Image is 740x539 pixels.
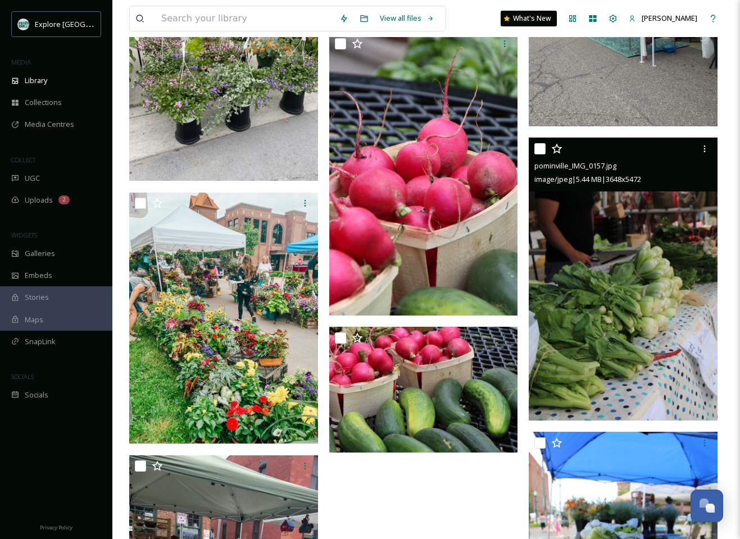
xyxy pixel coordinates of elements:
a: Privacy Policy [40,520,72,533]
span: image/jpeg | 5.44 MB | 3648 x 5472 [534,174,641,184]
a: [PERSON_NAME] [623,7,703,29]
span: [PERSON_NAME] [642,13,697,23]
span: pominville_IMG_0157.jpg [534,161,616,171]
span: SnapLink [25,336,56,347]
input: Search your library [156,6,334,31]
span: Explore [GEOGRAPHIC_DATA][PERSON_NAME] [35,19,189,29]
a: What's New [501,11,557,26]
span: Socials [25,390,48,400]
span: UGC [25,173,40,184]
a: View all files [374,7,440,29]
span: Privacy Policy [40,524,72,531]
div: 2 [58,195,70,204]
span: Stories [25,292,49,303]
img: 67e7af72-b6c8-455a-acf8-98e6fe1b68aa.avif [18,19,29,30]
span: Library [25,75,47,86]
span: SOCIALS [11,372,34,381]
img: Howell Farmers Market 2022 (4).jpg [129,193,318,444]
img: pominville_IMG_0034.jpg [329,327,518,453]
span: Embeds [25,270,52,281]
span: Maps [25,314,43,325]
button: Open Chat [691,490,723,522]
span: COLLECT [11,156,35,164]
span: MEDIA [11,58,31,66]
span: WIDGETS [11,231,37,239]
span: Uploads [25,195,53,205]
span: Galleries [25,248,55,259]
img: pominville_IMG_0157.jpg [529,138,718,421]
img: pominville_IMG_0036.jpg [329,33,518,316]
span: Media Centres [25,119,74,130]
span: Collections [25,97,62,108]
